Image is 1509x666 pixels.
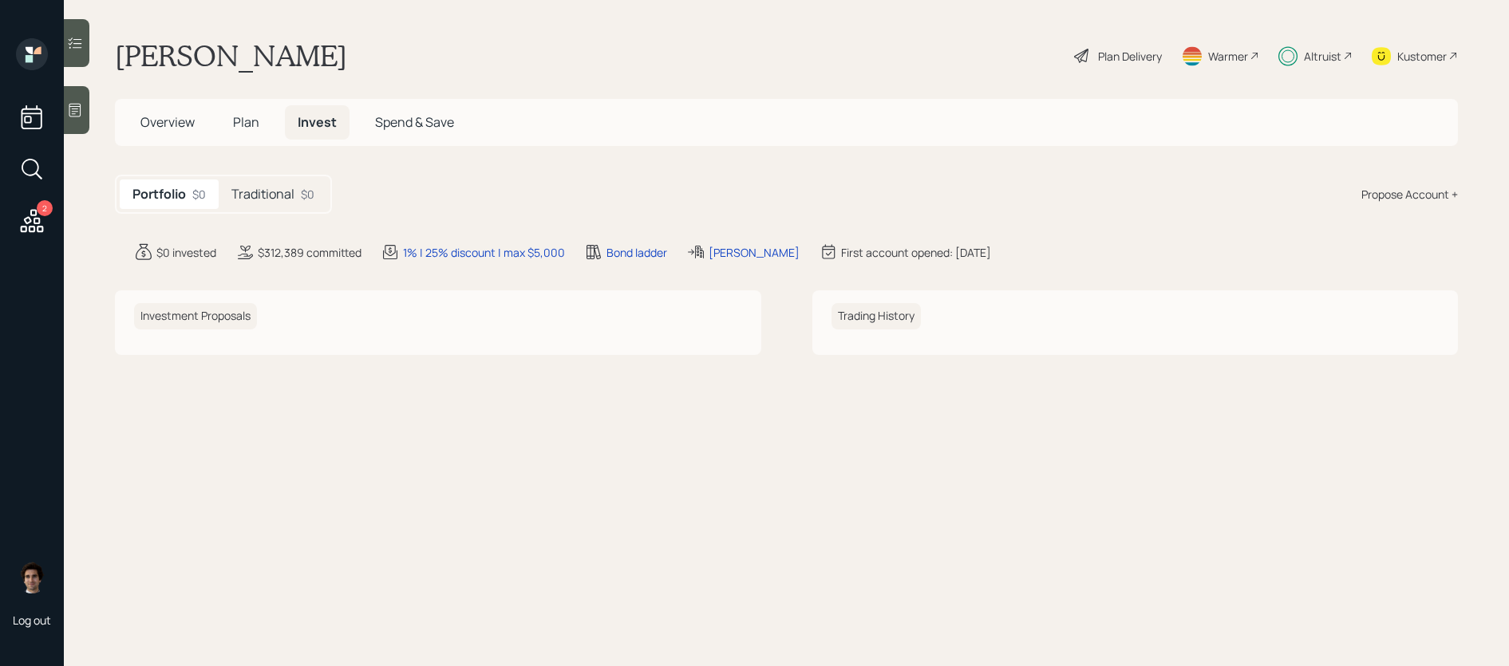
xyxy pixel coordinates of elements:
[192,186,206,203] div: $0
[1304,48,1341,65] div: Altruist
[301,186,314,203] div: $0
[37,200,53,216] div: 2
[1098,48,1162,65] div: Plan Delivery
[298,113,337,131] span: Invest
[606,244,667,261] div: Bond ladder
[13,613,51,628] div: Log out
[231,187,294,202] h5: Traditional
[134,303,257,329] h6: Investment Proposals
[132,187,186,202] h5: Portfolio
[140,113,195,131] span: Overview
[1361,186,1458,203] div: Propose Account +
[375,113,454,131] span: Spend & Save
[1208,48,1248,65] div: Warmer
[115,38,347,73] h1: [PERSON_NAME]
[403,244,565,261] div: 1% | 25% discount | max $5,000
[156,244,216,261] div: $0 invested
[832,303,921,329] h6: Trading History
[16,562,48,593] img: harrison-schaefer-headshot-2.png
[258,244,361,261] div: $312,389 committed
[841,244,991,261] div: First account opened: [DATE]
[1397,48,1447,65] div: Kustomer
[709,244,800,261] div: [PERSON_NAME]
[233,113,259,131] span: Plan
